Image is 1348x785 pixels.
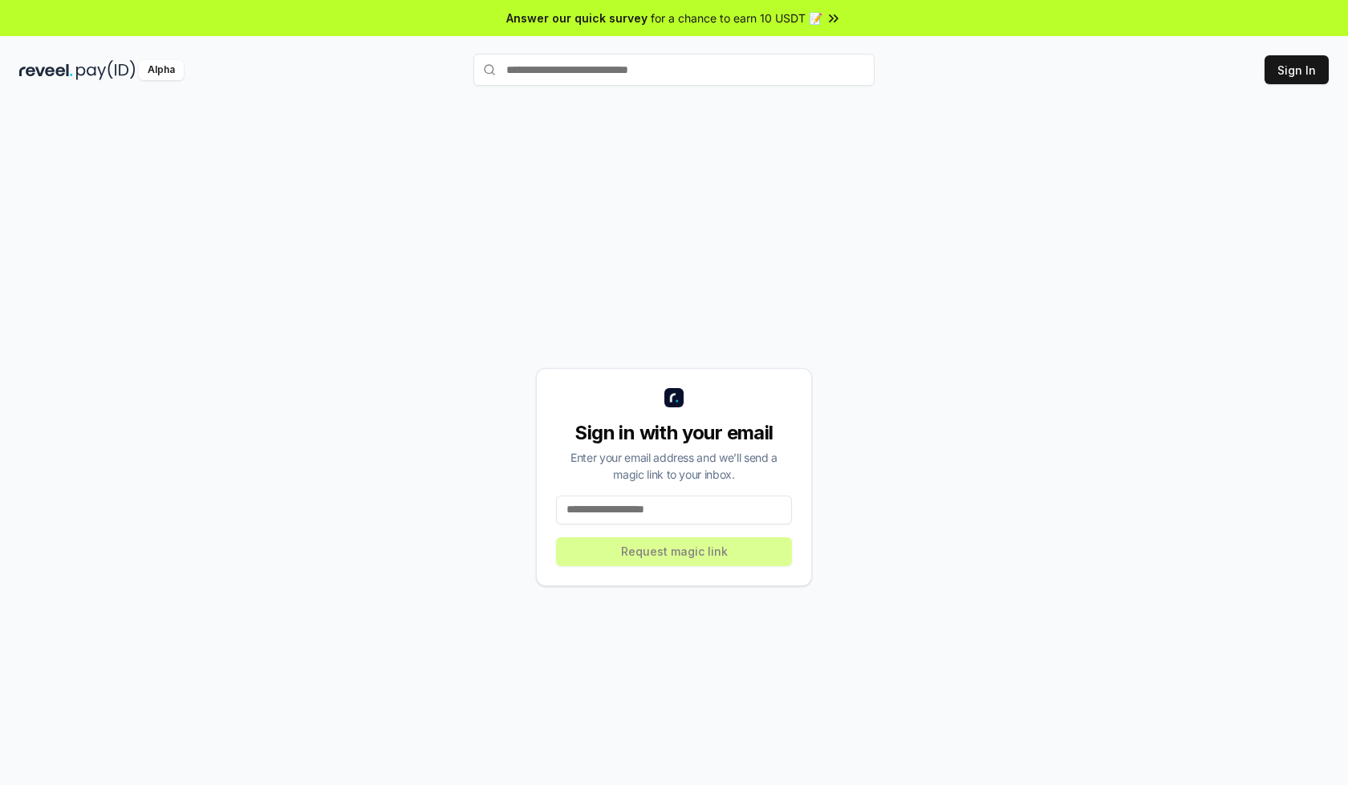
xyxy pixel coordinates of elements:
[556,449,792,483] div: Enter your email address and we’ll send a magic link to your inbox.
[19,60,73,80] img: reveel_dark
[664,388,684,407] img: logo_small
[1265,55,1329,84] button: Sign In
[651,10,822,26] span: for a chance to earn 10 USDT 📝
[506,10,648,26] span: Answer our quick survey
[556,420,792,446] div: Sign in with your email
[76,60,136,80] img: pay_id
[139,60,184,80] div: Alpha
